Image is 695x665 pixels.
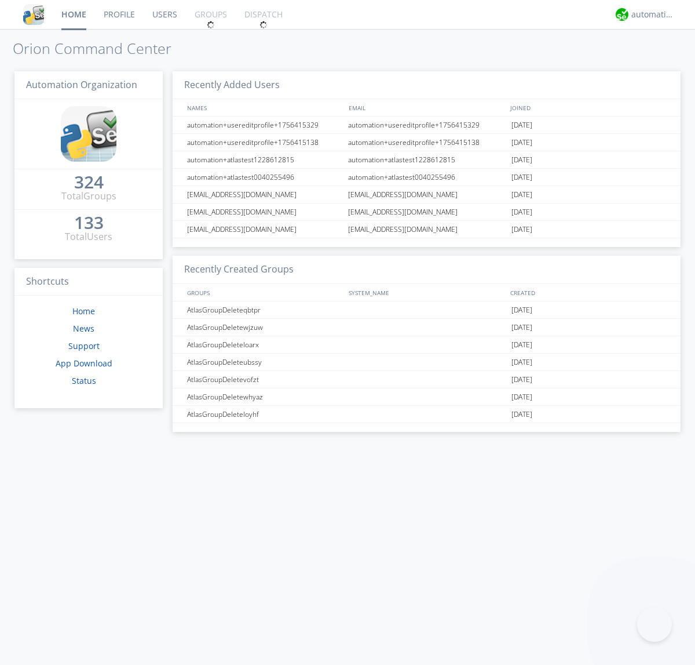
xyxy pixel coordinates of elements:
a: News [73,323,94,334]
a: 133 [74,217,104,230]
a: AtlasGroupDeleteqbtpr[DATE] [173,301,681,319]
div: AtlasGroupDeleteloarx [184,336,345,353]
div: SYSTEM_NAME [346,284,507,301]
div: [EMAIL_ADDRESS][DOMAIN_NAME] [184,186,345,203]
a: AtlasGroupDeleteloarx[DATE] [173,336,681,354]
div: automation+usereditprofile+1756415138 [184,134,345,151]
span: [DATE] [511,406,532,423]
div: [EMAIL_ADDRESS][DOMAIN_NAME] [184,204,345,220]
div: automation+atlastest1228612815 [345,151,509,168]
span: [DATE] [511,301,532,319]
div: automation+usereditprofile+1756415329 [184,117,345,133]
a: automation+atlastest1228612815automation+atlastest1228612815[DATE] [173,151,681,169]
img: cddb5a64eb264b2086981ab96f4c1ba7 [23,4,44,25]
span: [DATE] [511,221,532,238]
div: automation+atlastest1228612815 [184,151,345,168]
div: Total Groups [61,190,116,203]
span: [DATE] [511,204,532,221]
a: [EMAIL_ADDRESS][DOMAIN_NAME][EMAIL_ADDRESS][DOMAIN_NAME][DATE] [173,221,681,238]
div: [EMAIL_ADDRESS][DOMAIN_NAME] [345,221,509,238]
a: AtlasGroupDeletewhyaz[DATE] [173,388,681,406]
div: automation+usereditprofile+1756415138 [345,134,509,151]
img: cddb5a64eb264b2086981ab96f4c1ba7 [61,106,116,162]
div: automation+atlastest0040255496 [345,169,509,186]
a: automation+usereditprofile+1756415329automation+usereditprofile+1756415329[DATE] [173,117,681,134]
h3: Recently Created Groups [173,256,681,284]
div: AtlasGroupDeletewjzuw [184,319,345,336]
a: [EMAIL_ADDRESS][DOMAIN_NAME][EMAIL_ADDRESS][DOMAIN_NAME][DATE] [173,204,681,221]
span: [DATE] [511,117,532,134]
span: [DATE] [511,371,532,388]
div: AtlasGroupDeletewhyaz [184,388,345,405]
span: [DATE] [511,336,532,354]
a: AtlasGroupDeletevofzt[DATE] [173,371,681,388]
a: AtlasGroupDeletewjzuw[DATE] [173,319,681,336]
div: Total Users [65,230,112,244]
iframe: Toggle Customer Support [637,607,672,642]
img: d2d01cd9b4174d08988066c6d424eccd [616,8,628,21]
a: automation+usereditprofile+1756415138automation+usereditprofile+1756415138[DATE] [173,134,681,151]
a: AtlasGroupDeleteubssy[DATE] [173,354,681,371]
a: automation+atlastest0040255496automation+atlastest0040255496[DATE] [173,169,681,186]
div: 133 [74,217,104,228]
div: automation+usereditprofile+1756415329 [345,117,509,133]
div: [EMAIL_ADDRESS][DOMAIN_NAME] [184,221,345,238]
img: spin.svg [207,21,215,29]
a: 324 [74,176,104,190]
a: Home [72,306,95,317]
div: JOINED [507,99,670,116]
div: 324 [74,176,104,188]
div: automation+atlastest0040255496 [184,169,345,186]
span: [DATE] [511,388,532,406]
span: [DATE] [511,151,532,169]
div: automation+atlas [631,9,675,20]
span: [DATE] [511,134,532,151]
div: AtlasGroupDeleteubssy [184,354,345,370]
div: AtlasGroupDeletevofzt [184,371,345,388]
h3: Shortcuts [14,268,163,296]
a: AtlasGroupDeleteloyhf[DATE] [173,406,681,423]
div: CREATED [507,284,670,301]
a: [EMAIL_ADDRESS][DOMAIN_NAME][EMAIL_ADDRESS][DOMAIN_NAME][DATE] [173,186,681,204]
div: EMAIL [346,99,507,116]
a: Status [72,375,96,386]
div: [EMAIL_ADDRESS][DOMAIN_NAME] [345,204,509,220]
a: Support [68,340,100,351]
span: [DATE] [511,169,532,186]
a: App Download [56,358,112,369]
h3: Recently Added Users [173,71,681,100]
div: GROUPS [184,284,343,301]
span: [DATE] [511,354,532,371]
span: [DATE] [511,319,532,336]
span: [DATE] [511,186,532,204]
img: spin.svg [259,21,268,29]
div: AtlasGroupDeleteloyhf [184,406,345,423]
div: [EMAIL_ADDRESS][DOMAIN_NAME] [345,186,509,203]
div: NAMES [184,99,343,116]
span: Automation Organization [26,78,137,91]
div: AtlasGroupDeleteqbtpr [184,301,345,318]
